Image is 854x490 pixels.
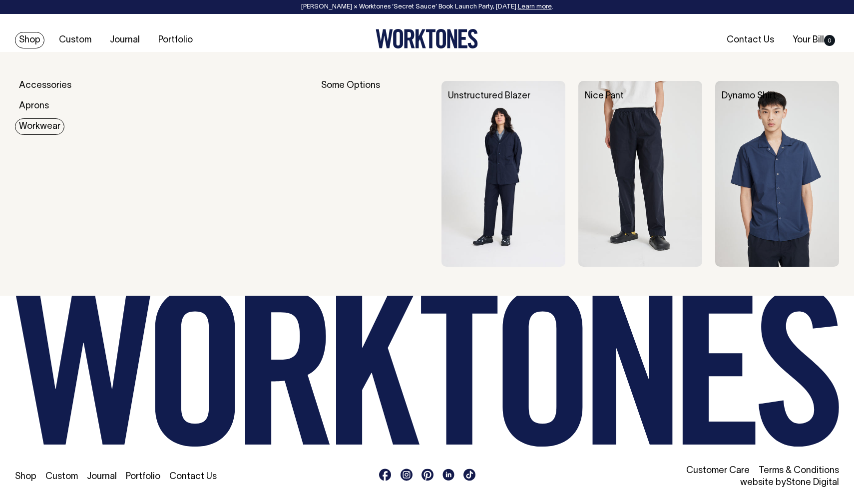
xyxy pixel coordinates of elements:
[715,81,839,267] img: Dynamo Shirt
[578,81,702,267] img: Nice Pant
[518,4,552,10] a: Learn more
[789,32,839,48] a: Your Bill0
[15,98,53,114] a: Aprons
[10,3,844,10] div: [PERSON_NAME] × Worktones ‘Secret Sauce’ Book Launch Party, [DATE]. .
[15,473,36,481] a: Shop
[169,473,217,481] a: Contact Us
[45,473,78,481] a: Custom
[126,473,160,481] a: Portfolio
[722,92,776,100] a: Dynamo Shirt
[448,92,530,100] a: Unstructured Blazer
[441,81,565,267] img: Unstructured Blazer
[574,477,839,489] li: website by
[154,32,197,48] a: Portfolio
[824,35,835,46] span: 0
[786,479,839,487] a: Stone Digital
[15,77,75,94] a: Accessories
[585,92,624,100] a: Nice Pant
[15,118,64,135] a: Workwear
[55,32,95,48] a: Custom
[686,467,750,475] a: Customer Care
[723,32,778,48] a: Contact Us
[87,473,117,481] a: Journal
[106,32,144,48] a: Journal
[759,467,839,475] a: Terms & Conditions
[321,81,428,267] div: Some Options
[15,32,44,48] a: Shop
